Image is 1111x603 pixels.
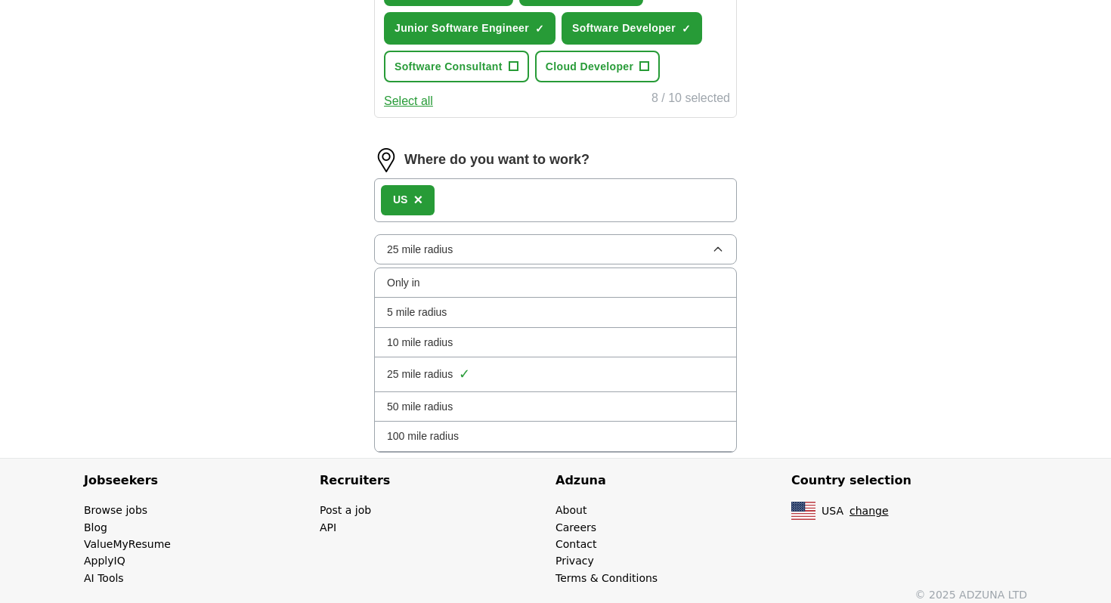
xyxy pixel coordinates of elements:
[555,521,596,533] a: Careers
[791,502,815,520] img: US flag
[374,148,398,172] img: location.png
[555,555,594,567] a: Privacy
[555,572,658,584] a: Terms & Conditions
[387,428,459,444] span: 100 mile radius
[384,91,433,111] button: Select all
[320,521,336,533] a: API
[320,504,371,516] a: Post a job
[822,502,843,519] span: USA
[84,555,125,567] a: ApplyIQ
[387,366,453,382] span: 25 mile radius
[413,191,422,208] span: ×
[384,51,529,82] button: Software Consultant
[387,304,447,320] span: 5 mile radius
[535,23,544,35] span: ✓
[555,538,596,550] a: Contact
[562,12,702,44] button: Software Developer✓
[84,521,107,533] a: Blog
[387,241,453,258] span: 25 mile radius
[682,23,691,35] span: ✓
[546,58,634,75] span: Cloud Developer
[535,51,661,82] button: Cloud Developer
[374,234,737,264] button: 25 mile radius
[555,504,586,516] a: About
[791,459,1027,502] h4: Country selection
[413,188,422,212] button: ×
[395,20,529,36] span: Junior Software Engineer
[387,334,453,351] span: 10 mile radius
[387,274,420,291] span: Only in
[572,20,676,36] span: Software Developer
[84,504,147,516] a: Browse jobs
[459,363,470,385] span: ✓
[84,538,171,550] a: ValueMyResume
[849,502,889,519] button: change
[393,191,407,208] div: US
[84,572,124,584] a: AI Tools
[384,12,555,44] button: Junior Software Engineer✓
[651,88,730,111] div: 8 / 10 selected
[387,398,453,415] span: 50 mile radius
[395,58,503,75] span: Software Consultant
[404,149,590,171] label: Where do you want to work?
